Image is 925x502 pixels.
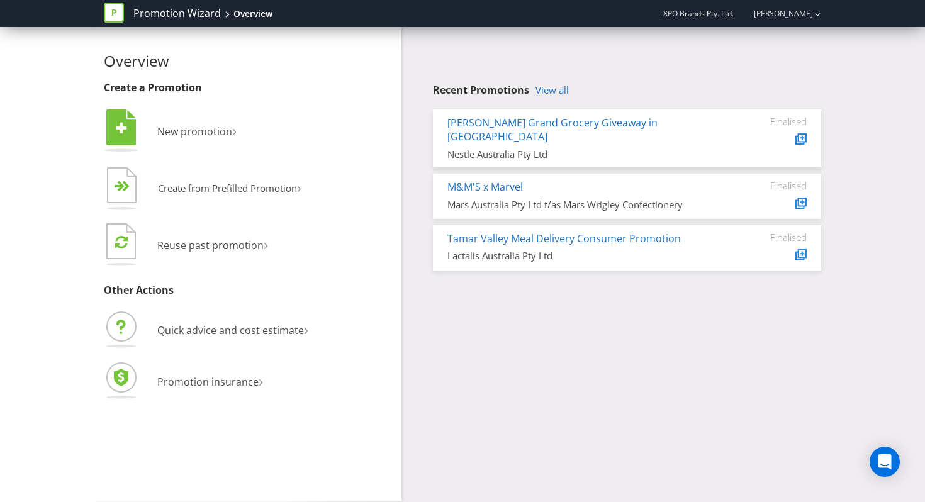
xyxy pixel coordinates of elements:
[157,238,264,252] span: Reuse past promotion
[157,375,259,389] span: Promotion insurance
[158,182,297,194] span: Create from Prefilled Promotion
[731,180,807,191] div: Finalised
[447,231,681,245] a: Tamar Valley Meal Delivery Consumer Promotion
[104,375,263,389] a: Promotion insurance›
[297,177,301,197] span: ›
[115,235,128,249] tspan: 
[157,323,304,337] span: Quick advice and cost estimate
[259,370,263,391] span: ›
[870,447,900,477] div: Open Intercom Messenger
[447,198,712,211] div: Mars Australia Pty Ltd t/as Mars Wrigley Confectionery
[731,116,807,127] div: Finalised
[304,318,308,339] span: ›
[731,231,807,243] div: Finalised
[104,82,392,94] h3: Create a Promotion
[447,116,658,144] a: [PERSON_NAME] Grand Grocery Giveaway in [GEOGRAPHIC_DATA]
[447,180,523,194] a: M&M'S x Marvel
[104,323,308,337] a: Quick advice and cost estimate›
[741,8,813,19] a: [PERSON_NAME]
[535,85,569,96] a: View all
[233,8,272,20] div: Overview
[157,125,232,138] span: New promotion
[447,249,712,262] div: Lactalis Australia Pty Ltd
[116,121,127,135] tspan: 
[122,181,130,192] tspan: 
[663,8,734,19] span: XPO Brands Pty. Ltd.
[104,53,392,69] h2: Overview
[104,285,392,296] h3: Other Actions
[264,233,268,254] span: ›
[447,148,712,161] div: Nestle Australia Pty Ltd
[133,6,221,21] a: Promotion Wizard
[104,164,302,215] button: Create from Prefilled Promotion›
[433,83,529,97] span: Recent Promotions
[232,120,237,140] span: ›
